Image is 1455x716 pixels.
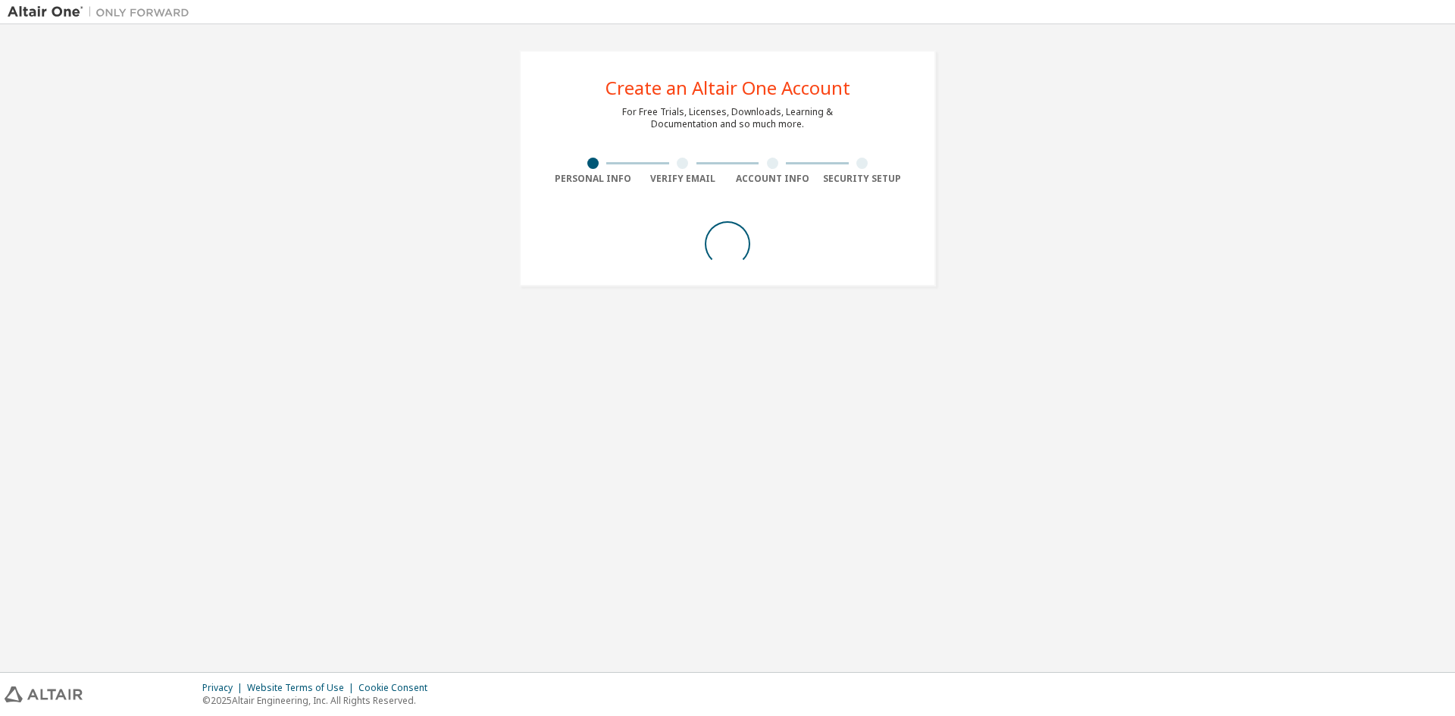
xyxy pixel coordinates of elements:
[5,686,83,702] img: altair_logo.svg
[605,79,850,97] div: Create an Altair One Account
[202,694,436,707] p: © 2025 Altair Engineering, Inc. All Rights Reserved.
[8,5,197,20] img: Altair One
[818,173,908,185] div: Security Setup
[247,682,358,694] div: Website Terms of Use
[622,106,833,130] div: For Free Trials, Licenses, Downloads, Learning & Documentation and so much more.
[202,682,247,694] div: Privacy
[638,173,728,185] div: Verify Email
[358,682,436,694] div: Cookie Consent
[548,173,638,185] div: Personal Info
[727,173,818,185] div: Account Info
